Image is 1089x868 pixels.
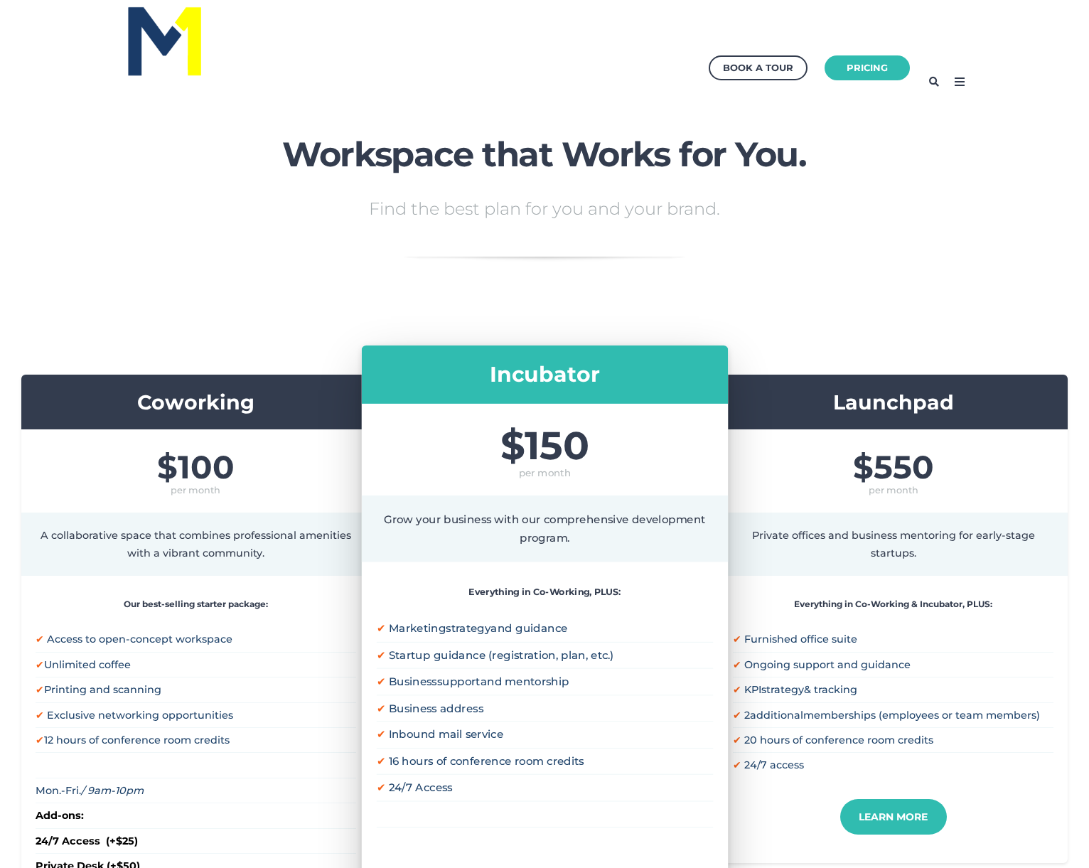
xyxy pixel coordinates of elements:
span: 24/7 Access [388,781,452,794]
span: ✔ [36,683,44,696]
a: Book a Tour [709,55,808,80]
div: Book a Tour [723,59,793,77]
span: ✔ [733,683,741,696]
span: Exclusive networking opportunities [47,709,233,722]
p: Everything in Co-Working, PLUS: [376,584,712,599]
span: support [436,675,480,688]
span: $550 [733,451,1053,483]
span: per month [36,483,356,498]
span: Unlimited coffee [44,658,131,671]
span: ✔ [376,701,385,714]
span: 24/7 access [744,759,804,771]
a: Learn More [840,799,947,835]
span: 12 hours of conference room credits [44,734,230,746]
span: $150 [376,426,712,465]
span: Inbound mail service [388,728,503,741]
span: strategy [446,622,490,636]
span: ✔ [376,754,385,768]
p: Everything in Co-Working & Incubator, PLUS: [733,597,1053,611]
span: A collaborative space that combines professional amenities with a vibrant community. [41,529,351,559]
span: ✔ [376,648,385,662]
span: ✔ [36,709,44,722]
span: ✔ [733,759,741,771]
span: ✔ [376,781,385,794]
span: additional [750,709,803,722]
h3: Coworking [36,389,356,416]
span: per month [733,483,1053,498]
span: Access to open-concept workspace [47,633,232,645]
img: MileOne Blue_Yellow Logo [125,3,204,78]
span: Mon.-Fri. [36,784,144,797]
h3: Incubator [376,360,712,388]
em: / 9am-10pm [81,784,144,797]
span: Business and mentorship [388,675,569,688]
span: ✔ [36,734,44,746]
span: 20 hours of conference room credits [744,734,933,746]
span: ✔ [733,709,741,722]
span: 2 memberships (employees or team members) [744,709,1040,722]
span: $100 [36,451,356,483]
span: ✔ [733,633,741,645]
span: ✔ [733,658,741,671]
span: Grow your business with our comprehensive development program. [384,513,706,545]
span: Business address [388,701,483,714]
span: ✔ [376,675,385,688]
span: Startup guidance (registration, plan, etc.) [388,648,613,662]
span: ✔ [733,734,741,746]
span: Furnished office suite [744,633,857,645]
span: 16 hours of conference room credits [388,754,584,768]
strong: Add-ons: [36,809,84,822]
span: ✔ [36,633,44,645]
span: ✔ [36,658,44,671]
h3: Launchpad [733,389,1053,416]
p: Find the best plan for you and your brand. [281,200,808,218]
span: per month [376,464,712,481]
strong: 24/7 Access (+$25) [36,835,138,847]
span: strategy [761,683,804,696]
span: Printing and scanning [44,683,161,696]
span: ✔ [376,622,385,636]
span: KPI & tracking [744,683,857,696]
span: Ongoing support and guidance [744,658,911,671]
strong: Our best-selling starter package: [124,599,268,609]
a: Pricing [825,55,910,80]
span: Marketing and guidance [388,622,567,636]
span: Private offices and business mentoring for early-stage startups. [752,529,1035,559]
h2: Workspace that Works for You. [281,136,808,173]
span: ✔ [376,728,385,741]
